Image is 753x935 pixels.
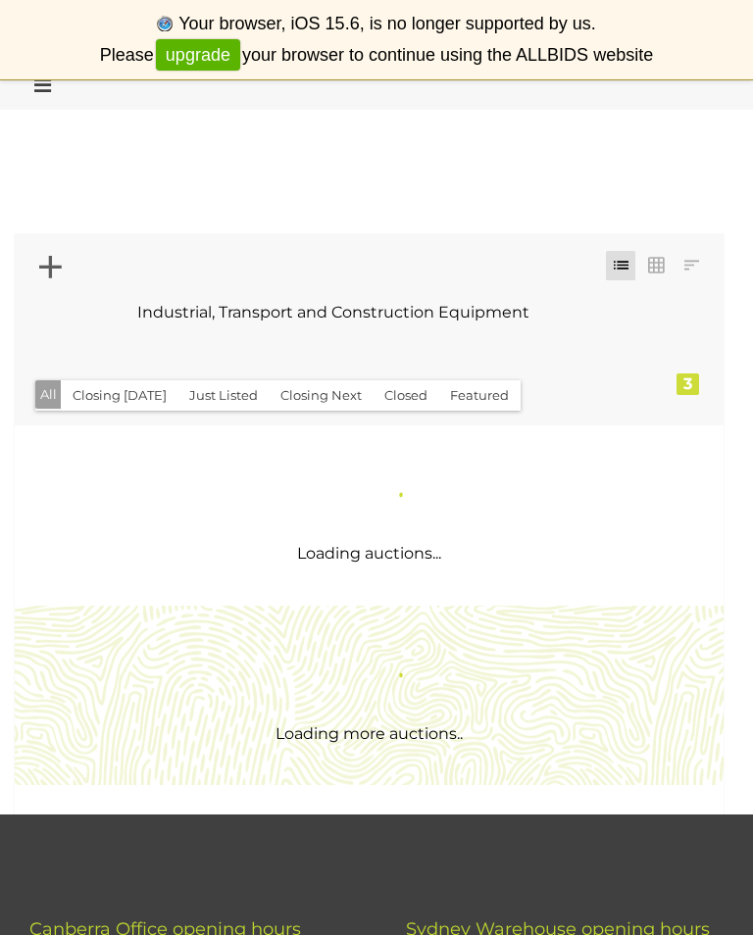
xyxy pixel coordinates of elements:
[61,380,178,411] button: Closing [DATE]
[177,380,270,411] button: Just Listed
[438,380,521,411] button: Featured
[677,373,699,395] div: 3
[156,39,240,72] a: upgrade
[269,380,374,411] button: Closing Next
[49,304,618,321] h3: Industrial, Transport and Construction Equipment
[373,380,439,411] button: Closed
[297,544,441,563] span: Loading auctions...
[276,724,463,743] span: Loading more auctions..
[35,380,62,409] button: All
